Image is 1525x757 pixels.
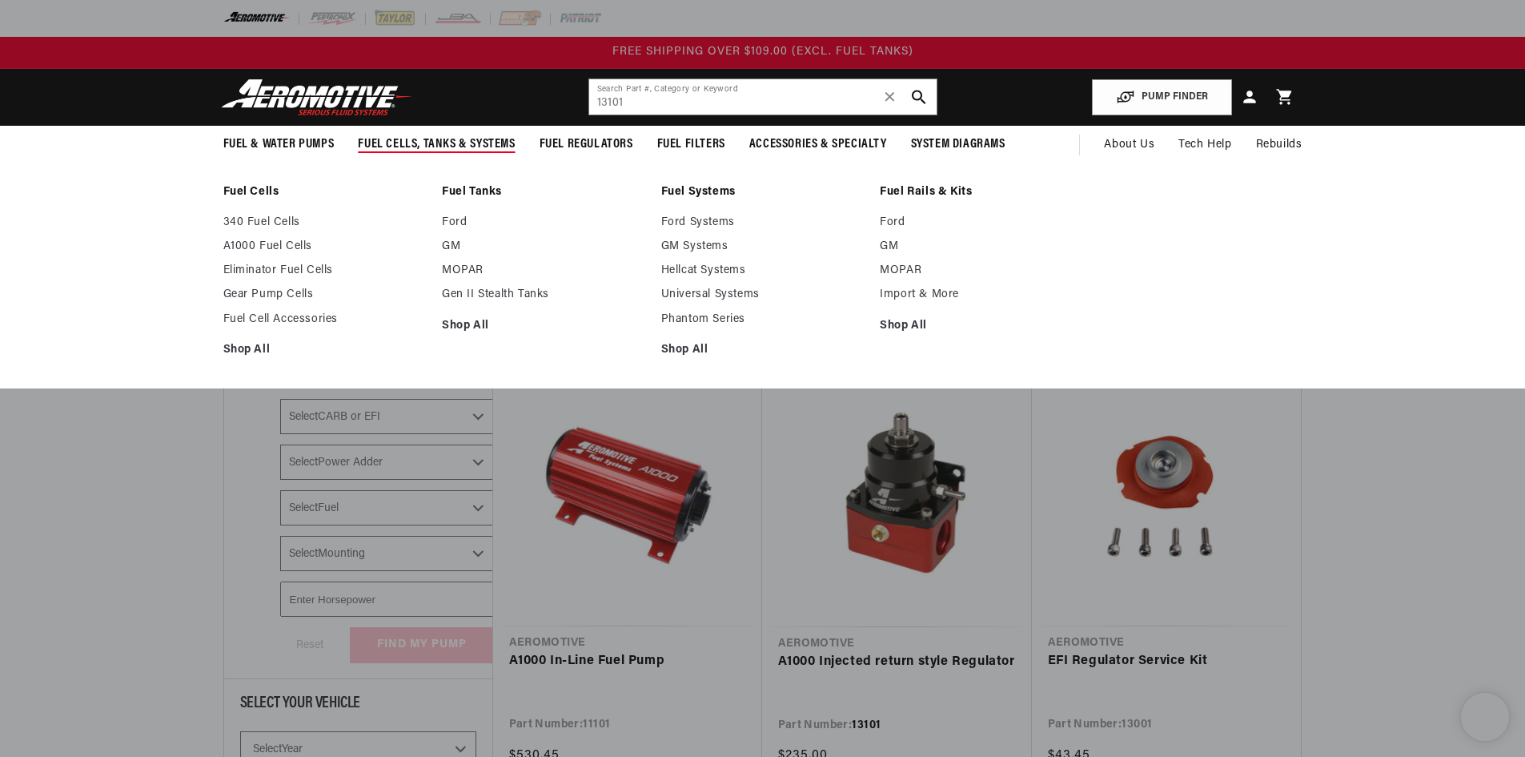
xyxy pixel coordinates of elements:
[223,288,427,302] a: Gear Pump Cells
[1092,126,1166,164] a: About Us
[358,136,515,153] span: Fuel Cells, Tanks & Systems
[1166,126,1243,164] summary: Tech Help
[223,240,427,254] a: A1000 Fuel Cells
[442,319,645,333] a: Shop All
[442,264,645,278] a: MOPAR
[280,445,494,480] select: Power Adder
[899,126,1017,163] summary: System Diagrams
[612,46,913,58] span: FREE SHIPPING OVER $109.00 (EXCL. FUEL TANKS)
[1048,651,1285,672] a: EFI Regulator Service Kit
[661,288,865,302] a: Universal Systems
[223,215,427,230] a: 340 Fuel Cells
[880,264,1083,278] a: MOPAR
[1178,136,1231,154] span: Tech Help
[442,288,645,302] a: Gen II Stealth Tanks
[911,136,1005,153] span: System Diagrams
[880,215,1083,230] a: Ford
[880,319,1083,333] a: Shop All
[346,126,527,163] summary: Fuel Cells, Tanks & Systems
[223,343,427,357] a: Shop All
[778,652,1016,673] a: A1000 Injected return style Regulator
[880,288,1083,302] a: Import & More
[661,240,865,254] a: GM Systems
[1256,136,1302,154] span: Rebuilds
[223,136,335,153] span: Fuel & Water Pumps
[442,185,645,199] a: Fuel Tanks
[223,264,427,278] a: Eliminator Fuel Cells
[540,136,633,153] span: Fuel Regulators
[223,185,427,199] a: Fuel Cells
[240,695,476,715] div: Select Your Vehicle
[280,536,494,571] select: Mounting
[645,126,737,163] summary: Fuel Filters
[737,126,899,163] summary: Accessories & Specialty
[217,79,417,116] img: Aeromotive
[509,651,746,672] a: A1000 In-Line Fuel Pump
[280,490,494,525] select: Fuel
[211,126,347,163] summary: Fuel & Water Pumps
[661,185,865,199] a: Fuel Systems
[1092,79,1232,115] button: PUMP FINDER
[528,126,645,163] summary: Fuel Regulators
[883,84,897,110] span: ✕
[901,79,937,115] button: search button
[661,312,865,327] a: Phantom Series
[223,312,427,327] a: Fuel Cell Accessories
[749,136,887,153] span: Accessories & Specialty
[280,582,494,617] input: Enter Horsepower
[1244,126,1314,164] summary: Rebuilds
[661,215,865,230] a: Ford Systems
[1104,139,1154,151] span: About Us
[442,215,645,230] a: Ford
[661,343,865,357] a: Shop All
[280,399,494,434] select: CARB or EFI
[442,240,645,254] a: GM
[880,240,1083,254] a: GM
[880,185,1083,199] a: Fuel Rails & Kits
[657,136,725,153] span: Fuel Filters
[661,264,865,278] a: Hellcat Systems
[589,79,937,115] input: Search by Part Number, Category or Keyword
